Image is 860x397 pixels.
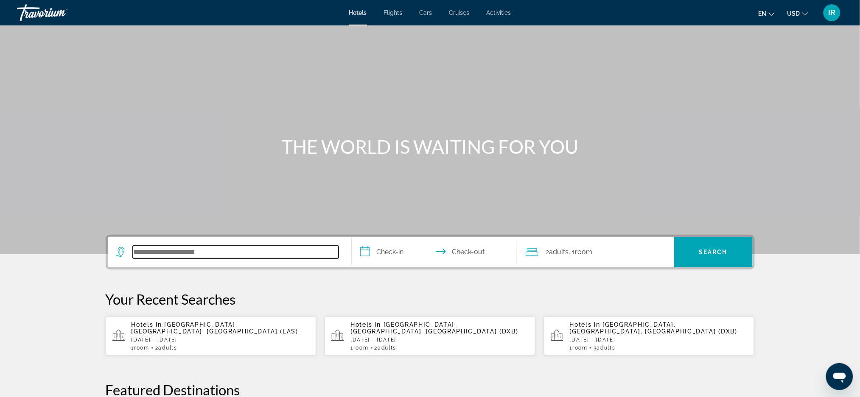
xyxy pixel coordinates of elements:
span: Adults [159,345,177,351]
p: [DATE] - [DATE] [570,337,748,343]
span: Hotels in [570,321,600,328]
a: Cars [420,9,432,16]
span: 3 [594,345,616,351]
span: [GEOGRAPHIC_DATA], [GEOGRAPHIC_DATA], [GEOGRAPHIC_DATA] (LAS) [132,321,299,335]
span: 1 [570,345,588,351]
span: IR [829,8,836,17]
span: 1 [132,345,149,351]
button: User Menu [821,4,843,22]
input: Search hotel destination [133,246,339,258]
a: Flights [384,9,403,16]
span: Room [353,345,369,351]
a: Travorium [17,2,102,24]
span: 1 [350,345,368,351]
span: Hotels in [132,321,162,328]
span: en [759,10,767,17]
h1: THE WORLD IS WAITING FOR YOU [271,136,589,158]
span: USD [787,10,800,17]
a: Activities [487,9,511,16]
iframe: Button to launch messaging window [826,363,853,390]
button: Search [674,237,753,267]
span: Hotels in [350,321,381,328]
span: Adults [549,248,569,256]
span: Adults [378,345,396,351]
p: Your Recent Searches [106,291,755,308]
button: Hotels in [GEOGRAPHIC_DATA], [GEOGRAPHIC_DATA], [GEOGRAPHIC_DATA] (DXB)[DATE] - [DATE]1Room2Adults [325,316,535,356]
span: , 1 [569,246,593,258]
p: [DATE] - [DATE] [350,337,529,343]
button: Hotels in [GEOGRAPHIC_DATA], [GEOGRAPHIC_DATA], [GEOGRAPHIC_DATA] (DXB)[DATE] - [DATE]1Room3Adults [544,316,755,356]
span: 2 [375,345,397,351]
span: 2 [155,345,177,351]
div: Search widget [108,237,753,267]
p: [DATE] - [DATE] [132,337,310,343]
button: Change language [759,7,775,19]
span: [GEOGRAPHIC_DATA], [GEOGRAPHIC_DATA], [GEOGRAPHIC_DATA] (DXB) [350,321,518,335]
span: Room [134,345,149,351]
button: Change currency [787,7,808,19]
button: Hotels in [GEOGRAPHIC_DATA], [GEOGRAPHIC_DATA], [GEOGRAPHIC_DATA] (LAS)[DATE] - [DATE]1Room2Adults [106,316,317,356]
a: Cruises [449,9,470,16]
span: Adults [597,345,616,351]
a: Hotels [349,9,367,16]
span: Search [699,249,728,255]
span: [GEOGRAPHIC_DATA], [GEOGRAPHIC_DATA], [GEOGRAPHIC_DATA] (DXB) [570,321,738,335]
button: Travelers: 2 adults, 0 children [517,237,674,267]
button: Select check in and out date [352,237,517,267]
span: 2 [546,246,569,258]
span: Room [575,248,593,256]
span: Room [573,345,588,351]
